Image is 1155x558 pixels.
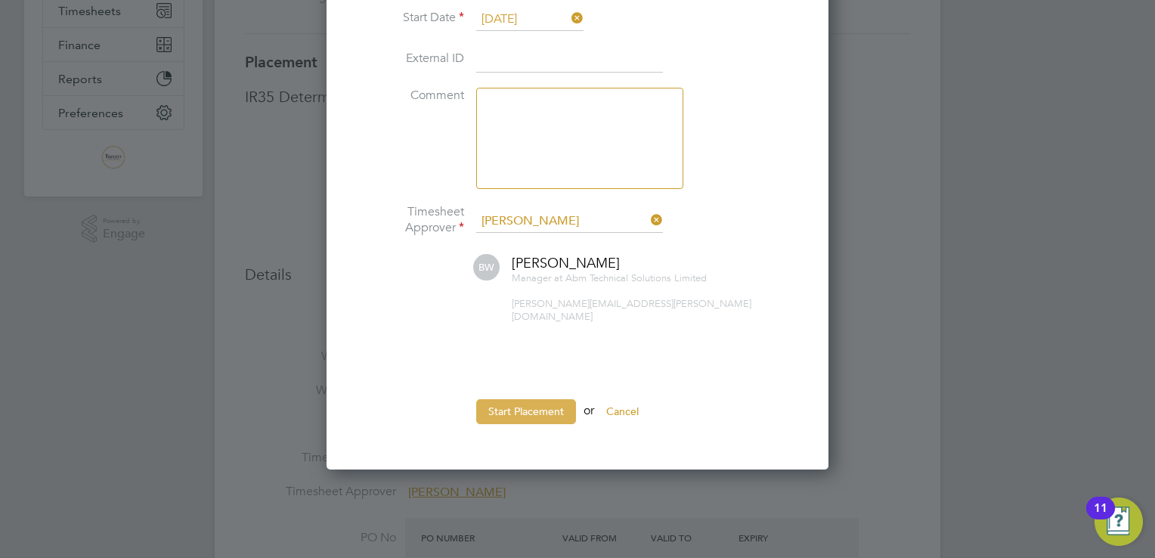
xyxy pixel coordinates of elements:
[1095,498,1143,546] button: Open Resource Center, 11 new notifications
[351,204,464,236] label: Timesheet Approver
[476,399,576,423] button: Start Placement
[473,254,500,281] span: BW
[512,254,620,271] span: [PERSON_NAME]
[1094,508,1107,528] div: 11
[512,271,562,284] span: Manager at
[512,297,751,323] span: [PERSON_NAME][EMAIL_ADDRESS][PERSON_NAME][DOMAIN_NAME]
[351,399,804,439] li: or
[351,10,464,26] label: Start Date
[565,271,707,284] span: Abm Technical Solutions Limited
[351,88,464,104] label: Comment
[594,399,651,423] button: Cancel
[476,210,663,233] input: Search for...
[476,8,584,31] input: Select one
[351,51,464,67] label: External ID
